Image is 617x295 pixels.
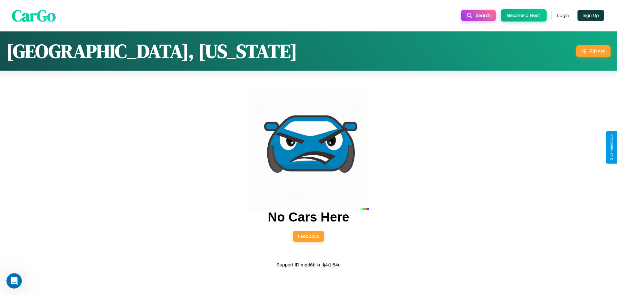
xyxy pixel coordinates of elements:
button: Feedback [293,231,324,242]
p: Support ID: mgd6biknjfj4i1j84e [276,260,341,269]
button: Filters [576,45,611,57]
button: Sign Up [577,10,604,21]
h2: No Cars Here [268,210,349,224]
span: Search [476,13,491,18]
div: Give Feedback [609,134,614,161]
h1: [GEOGRAPHIC_DATA], [US_STATE] [6,38,297,64]
button: Search [461,10,496,21]
div: Filters [589,48,605,55]
button: Become a Host [501,9,547,22]
img: car [248,89,369,210]
iframe: Intercom live chat [6,273,22,289]
button: Login [551,10,574,21]
span: CarGo [12,4,56,26]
